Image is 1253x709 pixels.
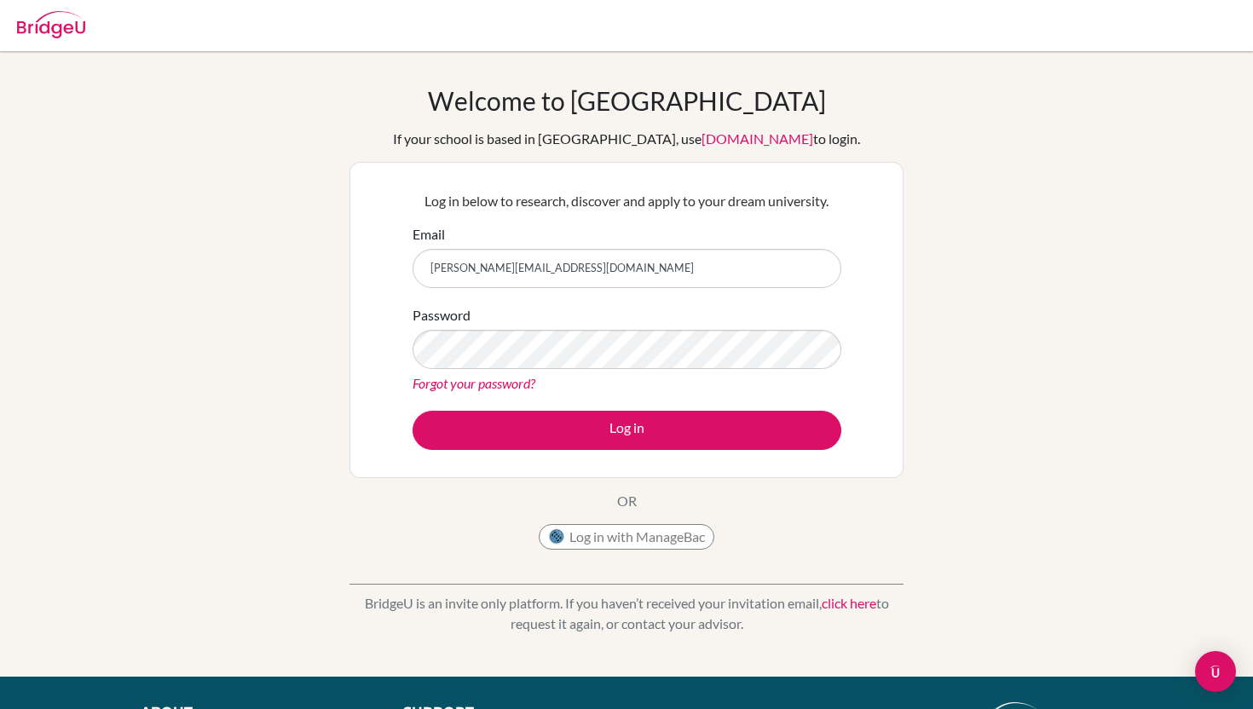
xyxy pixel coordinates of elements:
[413,191,841,211] p: Log in below to research, discover and apply to your dream university.
[702,130,813,147] a: [DOMAIN_NAME]
[413,411,841,450] button: Log in
[413,375,535,391] a: Forgot your password?
[539,524,714,550] button: Log in with ManageBac
[428,85,826,116] h1: Welcome to [GEOGRAPHIC_DATA]
[413,224,445,245] label: Email
[822,595,876,611] a: click here
[349,593,904,634] p: BridgeU is an invite only platform. If you haven’t received your invitation email, to request it ...
[17,11,85,38] img: Bridge-U
[1195,651,1236,692] div: Open Intercom Messenger
[617,491,637,511] p: OR
[413,305,471,326] label: Password
[393,129,860,149] div: If your school is based in [GEOGRAPHIC_DATA], use to login.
